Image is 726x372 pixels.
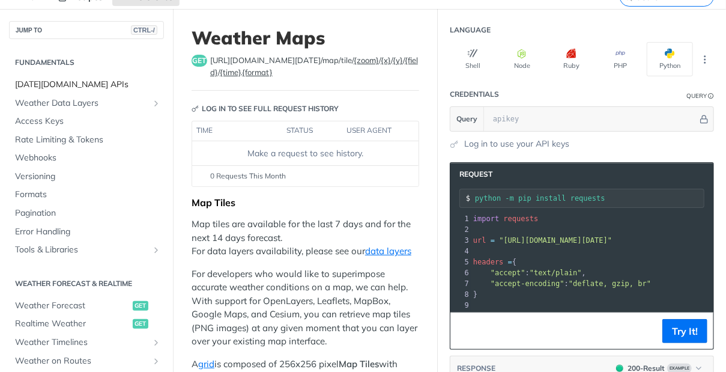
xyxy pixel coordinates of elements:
input: Request instructions [475,194,704,203]
span: CTRL-/ [131,25,157,35]
a: Formats [9,186,164,204]
span: get [133,301,148,311]
span: import [473,215,499,223]
span: Weather Data Layers [15,97,148,109]
p: Map tiles are available for the last 7 days and for the next 14 days forecast. For data layers av... [192,218,419,258]
th: status [282,121,342,141]
a: grid [198,358,214,370]
span: Weather Timelines [15,337,148,349]
h1: Weather Maps [192,27,419,49]
span: [DATE][DOMAIN_NAME] APIs [15,79,161,91]
div: 9 [450,300,471,311]
a: Rate Limiting & Tokens [9,131,164,149]
a: [DATE][DOMAIN_NAME] APIs [9,76,164,94]
div: 3 [450,235,471,246]
button: Python [647,42,693,76]
div: 8 [450,289,471,300]
span: "accept-encoding" [491,279,564,288]
a: Versioning [9,168,164,186]
div: Credentials [450,89,499,100]
strong: Map Tiles [339,358,379,370]
p: For developers who would like to superimpose accurate weather conditions on a map, we can help. W... [192,267,419,349]
a: Realtime Weatherget [9,315,164,333]
button: JUMP TOCTRL-/ [9,21,164,39]
div: Language [450,25,491,35]
button: Ruby [548,42,594,76]
span: 200 [616,365,623,372]
span: Access Keys [15,115,161,127]
div: Log in to see full request history [192,103,339,114]
a: data layers [365,245,411,257]
span: Weather on Routes [15,355,148,367]
button: Show subpages for Weather on Routes [151,356,161,366]
div: 5 [450,257,471,267]
th: time [192,121,282,141]
div: 4 [450,246,471,257]
button: Try It! [662,319,707,343]
button: Show subpages for Tools & Libraries [151,245,161,255]
a: Weather TimelinesShow subpages for Weather Timelines [9,334,164,352]
span: : [473,279,651,288]
span: Rate Limiting & Tokens [15,134,161,146]
span: Formats [15,189,161,201]
span: Realtime Weather [15,318,130,330]
span: Tools & Libraries [15,244,148,256]
button: Shell [450,42,496,76]
label: {x} [381,55,391,65]
div: Query [686,91,707,100]
a: Weather Forecastget [9,297,164,315]
span: Query [456,114,477,124]
span: 0 Requests This Month [210,171,286,181]
i: Information [708,93,714,99]
button: Query [450,107,484,131]
span: get [133,319,148,329]
span: "[URL][DOMAIN_NAME][DATE]" [499,236,612,245]
a: Webhooks [9,149,164,167]
svg: More ellipsis [700,54,710,65]
a: Tools & LibrariesShow subpages for Tools & Libraries [9,241,164,259]
div: Make a request to see history. [197,147,414,160]
button: Node [499,42,545,76]
div: 2 [450,224,471,235]
button: Show subpages for Weather Timelines [151,338,161,347]
a: Log in to use your API keys [464,138,569,150]
span: Pagination [15,207,161,219]
h2: Fundamentals [9,57,164,68]
label: {zoom} [354,55,379,65]
span: Error Handling [15,226,161,238]
button: Hide [698,113,710,125]
button: Copy to clipboard [456,322,473,340]
label: {time} [220,67,241,77]
span: url [473,236,486,245]
span: "deflate, gzip, br" [569,279,651,288]
button: PHP [597,42,644,76]
a: Error Handling [9,223,164,241]
span: : , [473,269,586,277]
span: requests [504,215,539,223]
a: Weather on RoutesShow subpages for Weather on Routes [9,352,164,370]
th: user agent [342,121,395,141]
div: 6 [450,267,471,278]
span: = [491,236,495,245]
a: Pagination [9,204,164,222]
span: { [473,258,516,266]
a: Access Keys [9,112,164,130]
div: 10 [450,311,471,322]
svg: Key [192,105,199,112]
span: get [192,55,207,67]
span: Request [453,169,492,180]
span: Weather Forecast [15,300,130,312]
input: apikey [487,107,698,131]
span: = [508,258,512,266]
div: 1 [450,213,471,224]
span: "text/plain" [530,269,582,277]
label: {field} [210,55,418,77]
label: {format} [242,67,273,77]
span: Versioning [15,171,161,183]
a: Weather Data LayersShow subpages for Weather Data Layers [9,94,164,112]
button: More Languages [696,50,714,69]
span: "accept" [491,269,525,277]
span: } [473,290,477,299]
h2: Weather Forecast & realtime [9,278,164,289]
div: 7 [450,278,471,289]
